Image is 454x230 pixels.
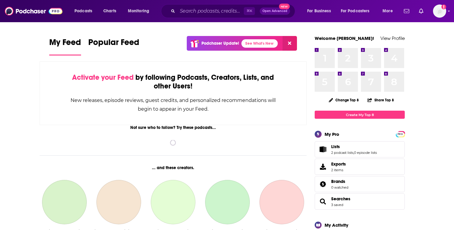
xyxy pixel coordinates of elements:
[177,6,244,16] input: Search podcasts, credits, & more...
[70,6,100,16] button: open menu
[49,37,81,51] span: My Feed
[317,197,329,206] a: Searches
[331,144,377,149] a: Lists
[325,131,339,137] div: My Pro
[397,132,404,136] span: PRO
[331,179,348,184] a: Brands
[201,41,239,46] p: Podchaser Update!
[151,180,195,224] a: Sean Pendergast
[262,10,287,13] span: Open Advanced
[367,94,394,106] button: Share Top 8
[5,5,62,17] img: Podchaser - Follow, Share and Rate Podcasts
[99,6,120,16] a: Charts
[354,151,377,155] a: 0 episode lists
[416,6,426,16] a: Show notifications dropdown
[88,37,139,55] a: Popular Feed
[74,7,92,15] span: Podcasts
[124,6,157,16] button: open menu
[49,37,81,55] a: My Feed
[331,185,348,190] a: 0 watched
[433,4,446,18] button: Show profile menu
[317,163,329,171] span: Exports
[315,159,405,175] a: Exports
[378,6,400,16] button: open menu
[337,6,378,16] button: open menu
[383,7,393,15] span: More
[325,222,348,228] div: My Activity
[72,73,134,82] span: Activate your Feed
[341,7,370,15] span: For Podcasters
[380,35,405,41] a: View Profile
[317,145,329,154] a: Lists
[259,180,304,224] a: Eli Savoie
[331,196,350,202] a: Searches
[331,161,346,167] span: Exports
[315,141,405,157] span: Lists
[167,4,301,18] div: Search podcasts, credits, & more...
[353,151,354,155] span: ,
[315,193,405,210] span: Searches
[96,180,141,224] a: Jonathan 'Clean' Sanchez
[279,4,290,9] span: New
[401,6,412,16] a: Show notifications dropdown
[42,180,86,224] a: Greg Gaston
[40,125,307,130] div: Not sure who to follow? Try these podcasts...
[88,37,139,51] span: Popular Feed
[307,7,331,15] span: For Business
[331,168,346,172] span: 2 items
[315,35,374,41] a: Welcome [PERSON_NAME]!
[205,180,250,224] a: Seth C. Payne
[315,111,405,119] a: Create My Top 8
[325,96,362,104] button: Change Top 8
[331,179,345,184] span: Brands
[397,132,404,136] a: PRO
[70,96,276,113] div: New releases, episode reviews, guest credits, and personalized recommendations will begin to appe...
[433,4,446,18] span: Logged in as ellerylsmith123
[315,176,405,192] span: Brands
[128,7,149,15] span: Monitoring
[40,165,307,170] div: ... and these creators.
[260,7,290,15] button: Open AdvancedNew
[303,6,338,16] button: open menu
[244,7,255,15] span: ⌘ K
[441,4,446,9] svg: Add a profile image
[433,4,446,18] img: User Profile
[331,144,340,149] span: Lists
[317,180,329,188] a: Brands
[103,7,116,15] span: Charts
[70,73,276,91] div: by following Podcasts, Creators, Lists, and other Users!
[331,151,353,155] a: 2 podcast lists
[331,203,343,207] a: 3 saved
[241,39,278,48] a: See What's New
